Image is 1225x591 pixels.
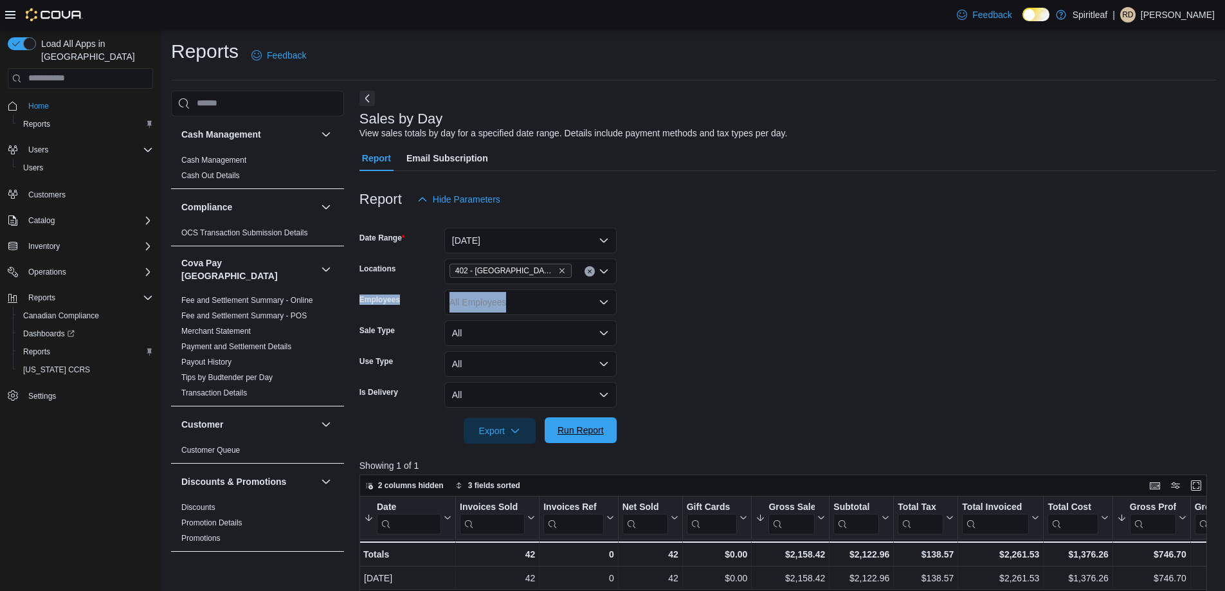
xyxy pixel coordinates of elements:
span: Users [18,160,153,176]
span: Reports [23,347,50,357]
button: Catalog [23,213,60,228]
span: Export [471,418,528,444]
a: Payout History [181,358,231,367]
span: Inventory [23,239,153,254]
a: Promotion Details [181,518,242,527]
div: Invoices Ref [543,502,603,534]
div: 42 [622,570,678,586]
a: Payment and Settlement Details [181,342,291,351]
div: $138.57 [898,547,954,562]
a: [US_STATE] CCRS [18,362,95,377]
a: Feedback [246,42,311,68]
span: Washington CCRS [18,362,153,377]
a: Customers [23,187,71,203]
span: Settings [23,388,153,404]
label: Is Delivery [359,387,398,397]
div: Total Cost [1048,502,1098,534]
button: Discounts & Promotions [318,474,334,489]
a: Feedback [952,2,1017,28]
div: 0 [543,547,613,562]
h3: Cash Management [181,128,261,141]
button: Reports [3,289,158,307]
span: Reports [23,290,153,305]
span: Email Subscription [406,145,488,171]
button: Open list of options [599,297,609,307]
div: Net Sold [622,502,667,534]
a: Dashboards [13,325,158,343]
span: Home [23,98,153,114]
span: Payment and Settlement Details [181,341,291,352]
a: Discounts [181,503,215,512]
button: [DATE] [444,228,617,253]
h3: Discounts & Promotions [181,475,286,488]
div: $0.00 [686,547,747,562]
a: Canadian Compliance [18,308,104,323]
a: Fee and Settlement Summary - Online [181,296,313,305]
div: Customer [171,442,344,463]
div: Gross Sales [768,502,815,534]
label: Use Type [359,356,393,367]
div: View sales totals by day for a specified date range. Details include payment methods and tax type... [359,127,788,140]
div: Total Cost [1048,502,1098,514]
div: 42 [622,547,678,562]
div: Compliance [171,225,344,246]
label: Locations [359,264,396,274]
button: Export [464,418,536,444]
a: Reports [18,116,55,132]
a: Dashboards [18,326,80,341]
span: Dashboards [18,326,153,341]
div: $2,122.96 [833,570,889,586]
div: $2,158.42 [756,547,825,562]
span: Users [23,163,43,173]
span: Merchant Statement [181,326,251,336]
button: Customer [318,417,334,432]
button: Users [13,159,158,177]
span: RD [1122,7,1133,23]
div: Gross Profit [1130,502,1176,534]
div: Date [377,502,441,534]
span: Customers [23,186,153,202]
h3: Cova Pay [GEOGRAPHIC_DATA] [181,257,316,282]
span: Tips by Budtender per Day [181,372,273,383]
button: Cash Management [318,127,334,142]
button: Cova Pay [GEOGRAPHIC_DATA] [318,262,334,277]
span: Users [23,142,153,158]
button: All [444,320,617,346]
a: Settings [23,388,61,404]
div: Cova Pay [GEOGRAPHIC_DATA] [171,293,344,406]
button: Next [359,91,375,106]
span: [US_STATE] CCRS [23,365,90,375]
span: Customer Queue [181,445,240,455]
input: Dark Mode [1022,8,1049,21]
a: Customer Queue [181,446,240,455]
span: Transaction Details [181,388,247,398]
button: Operations [3,263,158,281]
button: Total Tax [898,502,954,534]
button: Inventory [23,239,65,254]
span: Operations [28,267,66,277]
span: Load All Apps in [GEOGRAPHIC_DATA] [36,37,153,63]
button: Inventory [3,237,158,255]
button: Open list of options [599,266,609,277]
span: Reports [18,344,153,359]
a: Promotions [181,534,221,543]
h3: Customer [181,418,223,431]
div: Total Tax [898,502,943,514]
div: Total Tax [898,502,943,534]
span: Cash Out Details [181,170,240,181]
span: Operations [23,264,153,280]
span: Dark Mode [1022,21,1023,22]
div: Discounts & Promotions [171,500,344,551]
div: Gift Card Sales [686,502,737,534]
a: Users [18,160,48,176]
span: Reports [28,293,55,303]
div: $746.70 [1117,570,1186,586]
span: 2 columns hidden [378,480,444,491]
div: Invoices Sold [460,502,525,514]
span: Report [362,145,391,171]
button: Compliance [181,201,316,214]
div: Invoices Sold [460,502,525,534]
button: Home [3,96,158,115]
label: Employees [359,295,400,305]
div: Total Invoiced [962,502,1029,514]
